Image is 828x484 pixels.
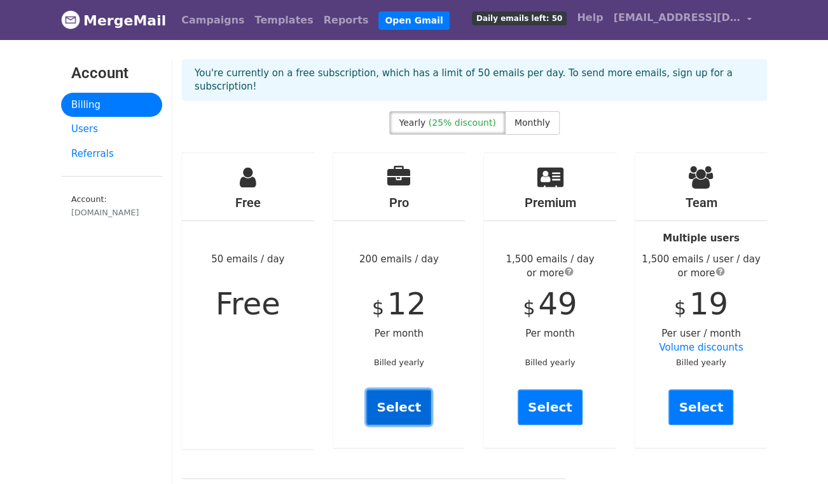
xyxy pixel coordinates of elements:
span: Daily emails left: 50 [472,11,567,25]
a: Select [518,389,583,425]
div: 50 emails / day [182,153,314,449]
p: You're currently on a free subscription, which has a limit of 50 emails per day. To send more ema... [195,67,754,93]
a: Select [668,389,733,425]
a: [EMAIL_ADDRESS][DOMAIN_NAME] [608,5,757,35]
h3: Account [71,64,152,83]
a: MergeMail [61,7,166,34]
span: Free [216,286,280,321]
span: 49 [538,286,577,321]
span: $ [674,297,686,319]
a: Billing [61,93,162,118]
span: Yearly [399,118,425,128]
span: (25% discount) [429,118,496,128]
a: Daily emails left: 50 [467,5,572,30]
span: Monthly [514,118,550,128]
h4: Free [182,195,314,210]
a: Help [572,5,608,30]
div: Per month [484,153,616,448]
h4: Pro [333,195,466,210]
div: Per user / month [635,153,768,448]
span: 12 [387,286,426,321]
a: Campaigns [176,8,249,33]
a: Referrals [61,142,162,166]
small: Billed yearly [374,358,424,367]
img: MergeMail logo [61,10,80,29]
span: 19 [689,286,728,321]
a: Select [366,389,431,425]
small: Billed yearly [525,358,575,367]
a: Volume discounts [659,342,743,353]
small: Account: [71,194,152,218]
a: Users [61,117,162,142]
span: $ [523,297,535,319]
div: 1,500 emails / user / day or more [635,252,768,281]
a: Reports [319,8,374,33]
h4: Premium [484,195,616,210]
div: 1,500 emails / day or more [484,252,616,281]
strong: Multiple users [663,232,739,244]
iframe: Chat Widget [764,423,828,484]
h4: Team [635,195,768,210]
div: 200 emails / day Per month [333,153,466,448]
small: Billed yearly [676,358,726,367]
a: Open Gmail [378,11,449,30]
div: [DOMAIN_NAME] [71,206,152,218]
span: $ [372,297,384,319]
a: Templates [249,8,318,33]
span: [EMAIL_ADDRESS][DOMAIN_NAME] [613,10,740,25]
